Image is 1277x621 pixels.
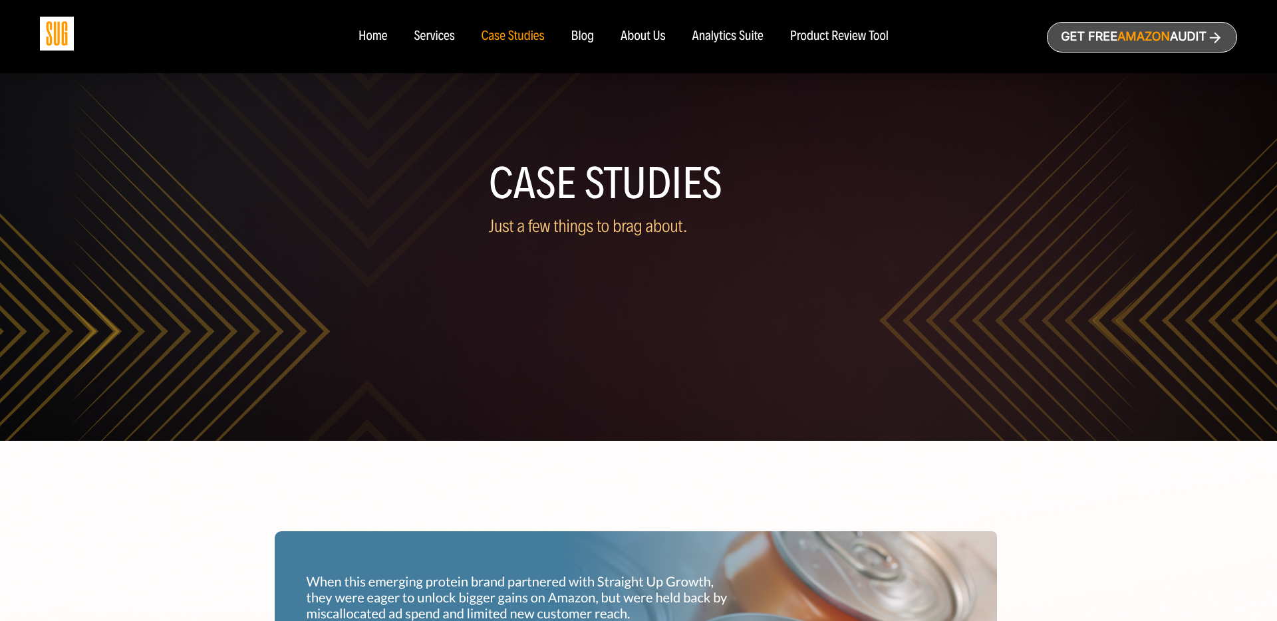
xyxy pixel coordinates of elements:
img: Sug [40,17,74,51]
a: Services [414,29,454,44]
a: Get freeAmazonAudit [1047,22,1237,53]
span: Amazon [1117,30,1170,44]
a: Blog [571,29,595,44]
a: Home [358,29,387,44]
h1: Case Studies [489,164,788,203]
a: Case Studies [482,29,545,44]
a: Product Review Tool [790,29,889,44]
span: Just a few things to brag about. [489,215,688,237]
a: About Us [621,29,666,44]
a: Analytics Suite [692,29,764,44]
